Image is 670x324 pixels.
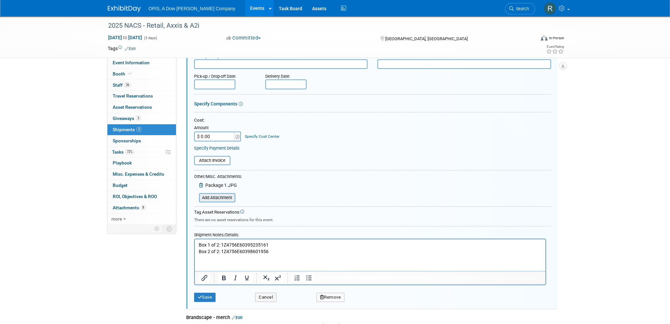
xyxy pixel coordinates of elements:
[194,229,546,239] div: Shipment Notes/Details:
[514,6,529,11] span: Search
[194,117,551,124] div: Cost:
[113,60,150,65] span: Event Information
[292,273,303,282] button: Numbered list
[149,6,236,11] span: OPIS, A Dow [PERSON_NAME] Company
[107,80,176,91] a: Staff26
[113,194,157,199] span: ROI, Objectives & ROO
[194,174,242,181] div: Other/Misc. Attachments:
[107,180,176,191] a: Budget
[136,127,141,132] span: 4
[232,315,243,320] a: Edit
[136,116,141,121] span: 3
[107,202,176,213] a: Attachments8
[303,273,314,282] button: Bullet list
[108,6,141,12] img: ExhibitDay
[194,125,242,132] div: Amount
[548,36,564,41] div: In-Person
[546,45,564,48] div: Event Rating
[108,35,142,41] span: [DATE] [DATE]
[125,46,136,51] a: Edit
[107,57,176,68] a: Event Information
[194,101,237,106] a: Specify Components
[143,36,157,40] span: (3 days)
[113,71,133,76] span: Booth
[113,138,141,143] span: Sponsorships
[113,104,152,110] span: Asset Reservations
[265,71,347,79] div: Delivery Date:
[194,146,240,151] a: Specify Payment Details
[111,216,122,221] span: more
[255,293,277,302] button: Cancel
[107,214,176,224] a: more
[122,35,128,40] span: to
[107,147,176,158] a: Tasks72%
[107,113,176,124] a: Giveaways3
[108,45,136,52] td: Tags
[113,160,132,165] span: Playbook
[151,224,163,233] td: Personalize Event Tab Strip
[107,191,176,202] a: ROI, Objectives & ROO
[194,71,255,79] div: Pick-up / Drop-off Date:
[505,3,535,15] a: Search
[113,183,128,188] span: Budget
[107,169,176,180] a: Misc. Expenses & Credits
[162,224,176,233] td: Toggle Event Tabs
[113,205,146,210] span: Attachments
[316,293,345,302] button: Remove
[113,82,131,88] span: Staff
[186,314,558,321] div: Brandscape - merch
[194,216,551,223] div: There are no asset reservations for this event.
[107,102,176,113] a: Asset Reservations
[496,34,564,44] div: Event Format
[199,273,210,282] button: Insert/edit link
[107,158,176,168] a: Playbook
[113,93,153,99] span: Travel Reservations
[241,273,252,282] button: Underline
[106,20,525,32] div: 2025 NACS - Retail, Axxis & A2i
[113,171,164,177] span: Misc. Expenses & Credits
[107,69,176,79] a: Booth
[141,205,146,210] span: 8
[113,116,141,121] span: Giveaways
[113,127,141,132] span: Shipments
[125,149,134,154] span: 72%
[224,35,263,42] button: Committed
[230,273,241,282] button: Italic
[124,82,131,87] span: 26
[107,135,176,146] a: Sponsorships
[194,293,216,302] button: Save
[261,273,272,282] button: Subscript
[205,183,237,188] span: Package 1.JPG
[128,72,131,75] i: Booth reservation complete
[112,149,134,155] span: Tasks
[218,273,229,282] button: Bold
[541,35,547,41] img: Format-Inperson.png
[272,273,283,282] button: Superscript
[107,124,176,135] a: Shipments4
[385,36,468,41] span: [GEOGRAPHIC_DATA], [GEOGRAPHIC_DATA]
[245,134,279,139] a: Specify Cost Center
[195,239,545,271] iframe: Rich Text Area
[107,91,176,102] a: Travel Reservations
[194,209,551,216] div: Tag Asset Reservations:
[544,2,556,15] img: Renee Ortner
